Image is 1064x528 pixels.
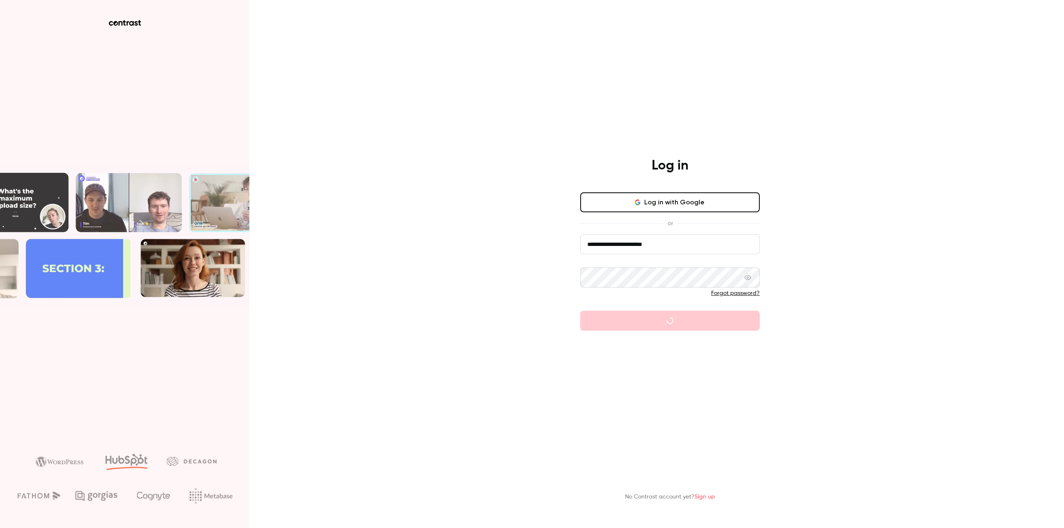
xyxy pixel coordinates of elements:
[167,457,217,466] img: decagon
[695,494,715,500] a: Sign up
[652,157,688,174] h4: Log in
[580,192,760,212] button: Log in with Google
[625,493,715,501] p: No Contrast account yet?
[711,290,760,296] a: Forgot password?
[663,219,677,228] span: or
